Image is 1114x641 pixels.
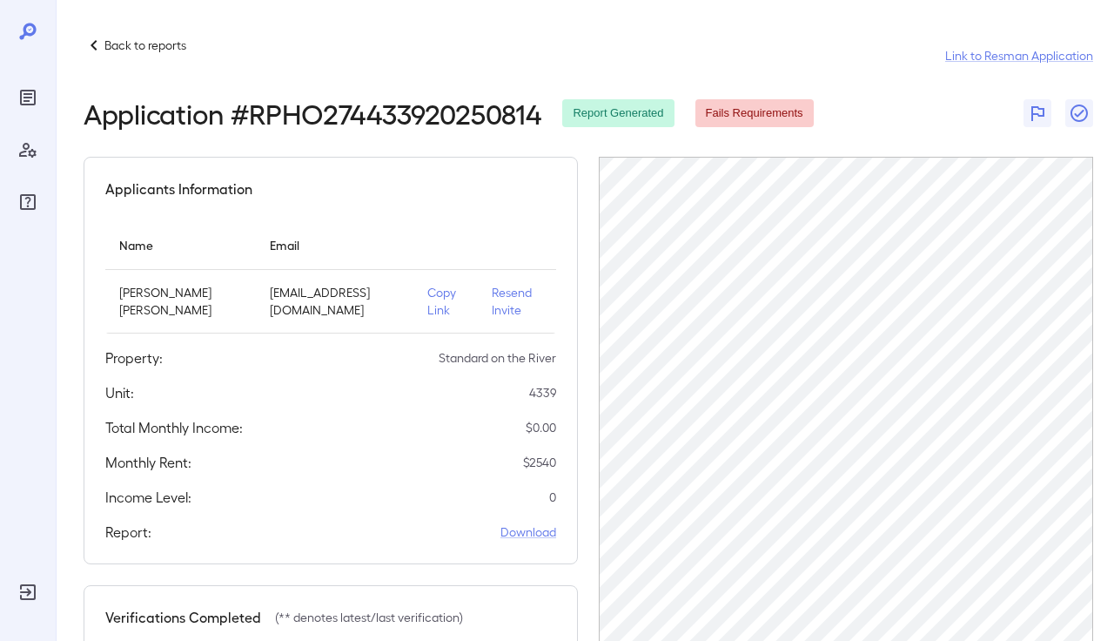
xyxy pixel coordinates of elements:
[105,452,191,473] h5: Monthly Rent:
[1023,99,1051,127] button: Flag Report
[84,98,541,129] h2: Application # RPHO274433920250814
[105,487,191,508] h5: Income Level:
[14,84,42,111] div: Reports
[105,607,261,628] h5: Verifications Completed
[427,284,464,319] p: Copy Link
[695,105,814,122] span: Fails Requirements
[14,136,42,164] div: Manage Users
[104,37,186,54] p: Back to reports
[105,522,151,543] h5: Report:
[529,384,556,401] p: 4339
[105,220,556,334] table: simple table
[119,284,242,319] p: [PERSON_NAME] [PERSON_NAME]
[500,523,556,541] a: Download
[105,220,256,270] th: Name
[105,382,134,403] h5: Unit:
[105,347,163,368] h5: Property:
[270,284,399,319] p: [EMAIL_ADDRESS][DOMAIN_NAME]
[256,220,413,270] th: Email
[549,489,556,506] p: 0
[105,417,243,438] h5: Total Monthly Income:
[275,609,463,626] p: (** denotes latest/last verification)
[945,47,1093,64] a: Link to Resman Application
[562,105,674,122] span: Report Generated
[105,179,252,199] h5: Applicants Information
[492,284,542,319] p: Resend Invite
[1065,99,1093,127] button: Close Report
[526,419,556,436] p: $ 0.00
[439,349,556,367] p: Standard on the River
[14,578,42,606] div: Log Out
[523,454,556,471] p: $ 2540
[14,188,42,216] div: FAQ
